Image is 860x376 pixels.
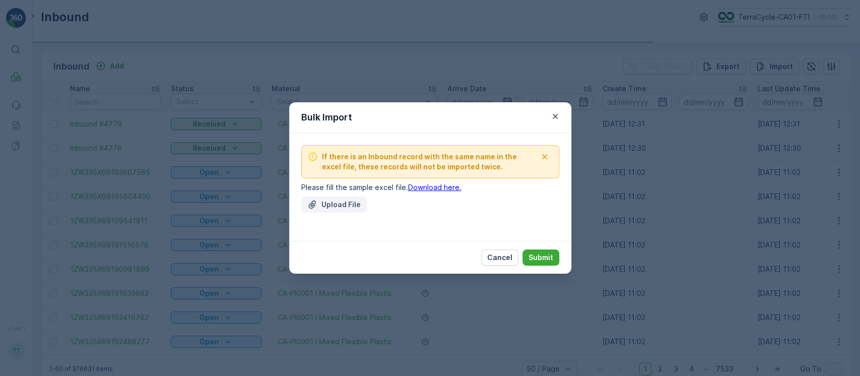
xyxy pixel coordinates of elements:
[301,182,559,193] p: Please fill the sample excel file.
[522,249,559,266] button: Submit
[301,110,352,124] p: Bulk Import
[408,183,461,192] a: Download here.
[481,249,518,266] button: Cancel
[301,197,367,213] button: Upload File
[528,253,553,263] p: Submit
[487,253,512,263] p: Cancel
[322,152,537,172] span: If there is an Inbound record with the same name in the excel file, these records will not be imp...
[321,200,361,210] p: Upload File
